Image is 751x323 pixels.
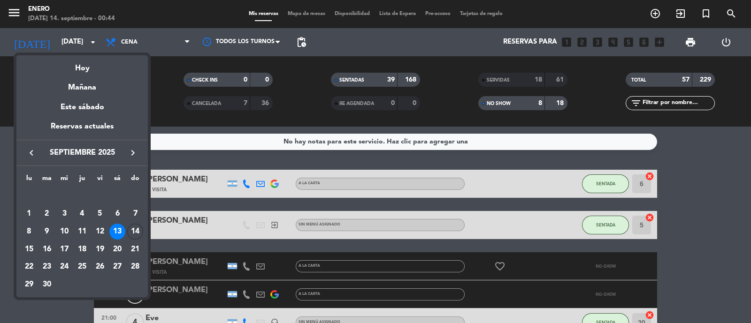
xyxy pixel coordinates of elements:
[91,258,109,276] td: 26 de septiembre de 2025
[16,120,148,140] div: Reservas actuales
[20,205,38,223] td: 1 de septiembre de 2025
[20,173,38,188] th: lunes
[74,224,90,240] div: 11
[16,55,148,75] div: Hoy
[126,223,144,240] td: 14 de septiembre de 2025
[55,258,73,276] td: 24 de septiembre de 2025
[26,147,37,158] i: keyboard_arrow_left
[127,206,143,222] div: 7
[38,173,56,188] th: martes
[39,206,55,222] div: 2
[109,240,127,258] td: 20 de septiembre de 2025
[74,259,90,275] div: 25
[92,259,108,275] div: 26
[20,223,38,240] td: 8 de septiembre de 2025
[55,173,73,188] th: miércoles
[20,258,38,276] td: 22 de septiembre de 2025
[91,223,109,240] td: 12 de septiembre de 2025
[20,276,38,293] td: 29 de septiembre de 2025
[109,206,125,222] div: 6
[127,241,143,257] div: 21
[55,223,73,240] td: 10 de septiembre de 2025
[127,224,143,240] div: 14
[38,223,56,240] td: 9 de septiembre de 2025
[21,259,37,275] div: 22
[21,277,37,293] div: 29
[126,205,144,223] td: 7 de septiembre de 2025
[55,205,73,223] td: 3 de septiembre de 2025
[124,147,141,159] button: keyboard_arrow_right
[91,205,109,223] td: 5 de septiembre de 2025
[55,240,73,258] td: 17 de septiembre de 2025
[73,205,91,223] td: 4 de septiembre de 2025
[73,223,91,240] td: 11 de septiembre de 2025
[40,147,124,159] span: septiembre 2025
[38,276,56,293] td: 30 de septiembre de 2025
[92,224,108,240] div: 12
[21,241,37,257] div: 15
[73,173,91,188] th: jueves
[109,241,125,257] div: 20
[109,205,127,223] td: 6 de septiembre de 2025
[38,240,56,258] td: 16 de septiembre de 2025
[56,241,72,257] div: 17
[126,240,144,258] td: 21 de septiembre de 2025
[39,224,55,240] div: 9
[109,224,125,240] div: 13
[109,223,127,240] td: 13 de septiembre de 2025
[74,241,90,257] div: 18
[126,173,144,188] th: domingo
[21,206,37,222] div: 1
[109,173,127,188] th: sábado
[56,206,72,222] div: 3
[21,224,37,240] div: 8
[92,241,108,257] div: 19
[38,258,56,276] td: 23 de septiembre de 2025
[126,258,144,276] td: 28 de septiembre de 2025
[91,240,109,258] td: 19 de septiembre de 2025
[73,240,91,258] td: 18 de septiembre de 2025
[74,206,90,222] div: 4
[56,224,72,240] div: 10
[38,205,56,223] td: 2 de septiembre de 2025
[56,259,72,275] div: 24
[39,241,55,257] div: 16
[91,173,109,188] th: viernes
[92,206,108,222] div: 5
[109,259,125,275] div: 27
[16,75,148,94] div: Mañana
[39,259,55,275] div: 23
[39,277,55,293] div: 30
[23,147,40,159] button: keyboard_arrow_left
[16,94,148,120] div: Este sábado
[127,259,143,275] div: 28
[73,258,91,276] td: 25 de septiembre de 2025
[20,240,38,258] td: 15 de septiembre de 2025
[109,258,127,276] td: 27 de septiembre de 2025
[127,147,138,158] i: keyboard_arrow_right
[20,188,144,205] td: SEP.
